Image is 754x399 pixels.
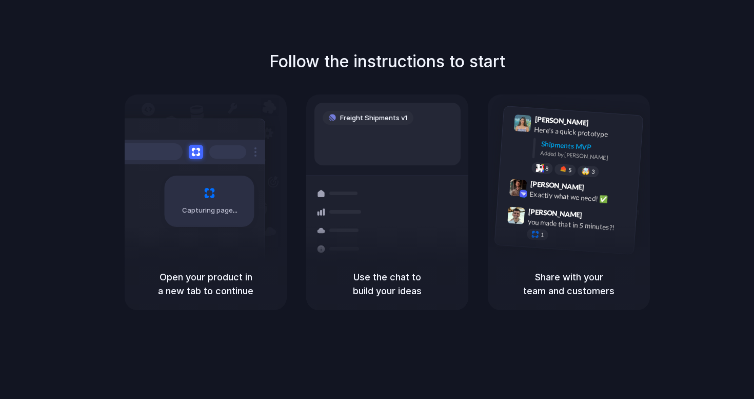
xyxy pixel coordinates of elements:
h5: Open your product in a new tab to continue [137,270,274,298]
div: Exactly what we need! ✅ [529,188,632,206]
div: you made that in 5 minutes?! [527,216,630,234]
span: Freight Shipments v1 [340,113,407,123]
span: [PERSON_NAME] [528,205,583,220]
div: Added by [PERSON_NAME] [540,149,634,164]
span: Capturing page [182,205,239,216]
span: 5 [568,167,572,173]
span: 8 [545,165,549,171]
span: 9:42 AM [587,183,608,195]
h5: Share with your team and customers [500,270,638,298]
div: Shipments MVP [541,138,636,155]
span: [PERSON_NAME] [530,178,584,193]
span: 1 [541,232,544,238]
h1: Follow the instructions to start [269,49,505,74]
div: Here's a quick prototype [534,124,637,141]
div: 🤯 [582,167,590,175]
span: 9:47 AM [585,211,606,223]
span: [PERSON_NAME] [534,113,589,128]
h5: Use the chat to build your ideas [319,270,456,298]
span: 9:41 AM [592,118,613,130]
span: 3 [591,168,595,174]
